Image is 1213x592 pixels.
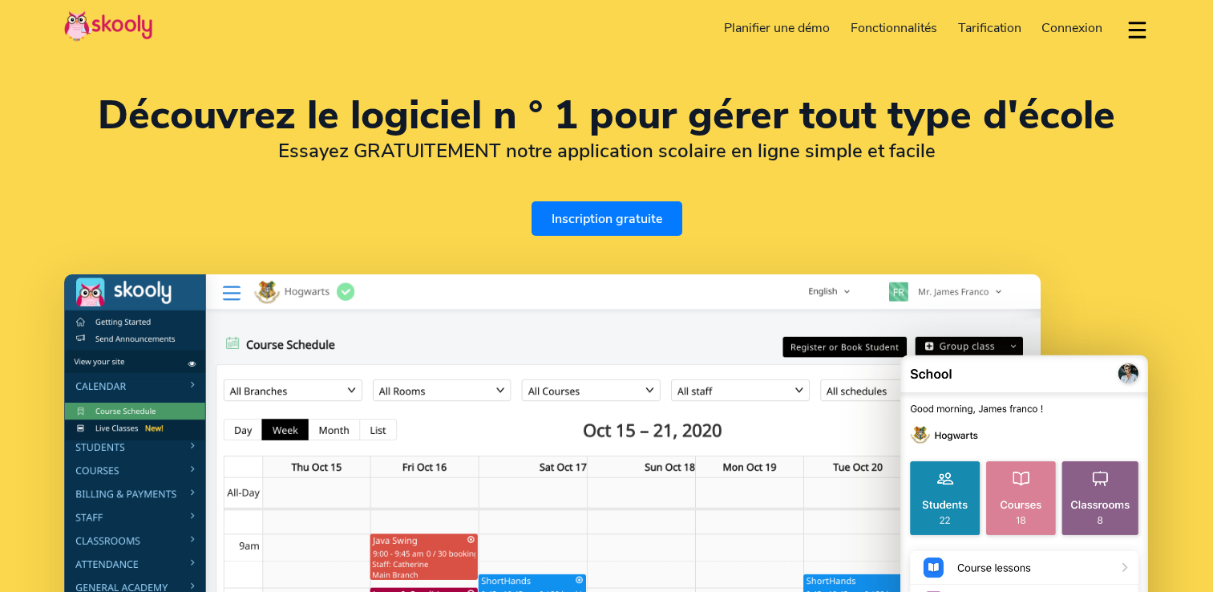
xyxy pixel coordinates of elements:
[64,96,1149,135] h1: Découvrez le logiciel n ° 1 pour gérer tout type d'école
[532,201,682,236] a: Inscription gratuite
[1126,11,1149,48] button: dropdown menu
[714,15,841,41] a: Planifier une démo
[958,19,1021,37] span: Tarification
[64,10,152,42] img: Skooly
[840,15,948,41] a: Fonctionnalités
[1031,15,1113,41] a: Connexion
[948,15,1032,41] a: Tarification
[1041,19,1102,37] span: Connexion
[64,139,1149,163] h2: Essayez GRATUITEMENT notre application scolaire en ligne simple et facile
